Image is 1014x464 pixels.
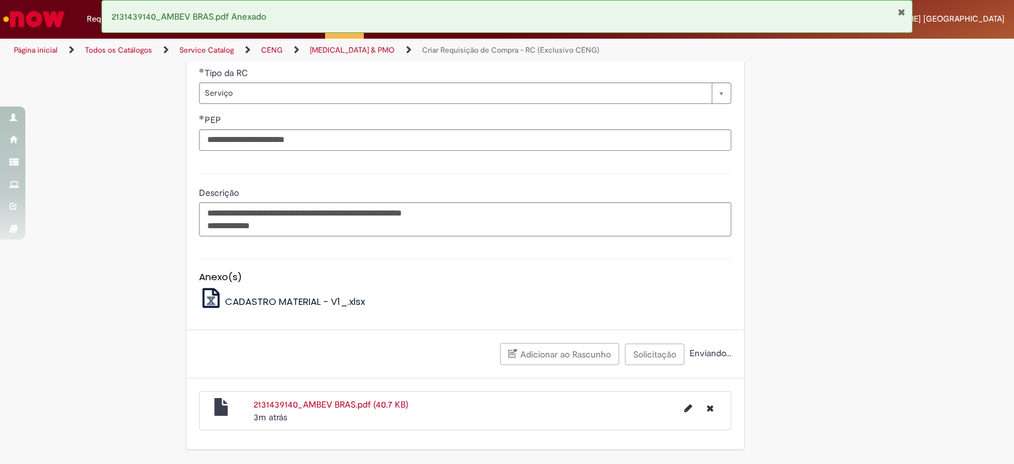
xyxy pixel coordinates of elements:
[199,187,241,198] span: Descrição
[1,6,67,32] img: ServiceNow
[199,129,731,151] input: PEP
[897,7,906,17] button: Fechar Notificação
[699,398,721,418] button: Excluir 2131439140_AMBEV BRAS.pdf
[199,272,731,283] h5: Anexo(s)
[253,399,408,410] a: 2131439140_AMBEV BRAS.pdf (40.7 KB)
[87,13,131,25] span: Requisições
[14,45,58,55] a: Página inicial
[253,411,287,423] span: 3m atrás
[857,13,1004,24] span: [PERSON_NAME] [GEOGRAPHIC_DATA]
[199,295,366,308] a: CADASTRO MATERIAL - V1_.xlsx
[205,67,250,79] span: Tipo da RC
[205,114,224,126] span: PEP
[687,347,731,359] span: Enviando...
[199,202,731,236] textarea: Descrição
[199,68,205,73] span: Obrigatório Preenchido
[10,39,667,62] ul: Trilhas de página
[112,11,266,22] span: 2131439140_AMBEV BRAS.pdf Anexado
[179,45,234,55] a: Service Catalog
[199,115,205,120] span: Obrigatório Preenchido
[205,83,705,103] span: Serviço
[253,411,287,423] time: 29/08/2025 12:51:16
[261,45,283,55] a: CENG
[225,295,365,308] span: CADASTRO MATERIAL - V1_.xlsx
[422,45,600,55] a: Criar Requisição de Compra - RC (Exclusivo CENG)
[677,398,700,418] button: Editar nome de arquivo 2131439140_AMBEV BRAS.pdf
[310,45,395,55] a: [MEDICAL_DATA] & PMO
[85,45,152,55] a: Todos os Catálogos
